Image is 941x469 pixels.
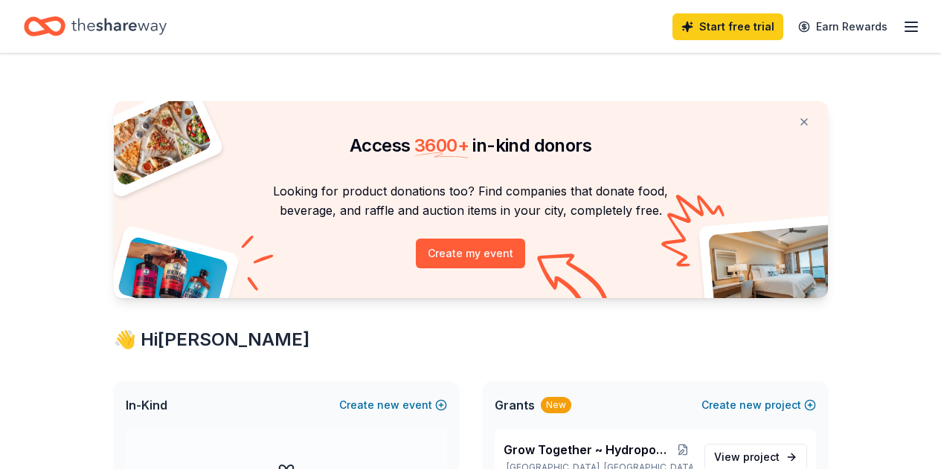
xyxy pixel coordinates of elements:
button: Createnewevent [339,396,447,414]
p: Looking for product donations too? Find companies that donate food, beverage, and raffle and auct... [132,181,810,221]
button: Createnewproject [701,396,816,414]
span: project [743,450,780,463]
a: Home [24,9,167,44]
span: new [739,396,762,414]
span: new [377,396,399,414]
div: 👋 Hi [PERSON_NAME] [114,328,828,352]
span: Grants [495,396,535,414]
div: New [541,397,571,413]
img: Pizza [97,92,213,187]
button: Create my event [416,239,525,268]
span: 3600 + [414,135,469,156]
span: View [714,448,780,466]
span: Grow Together ~ Hydroponic Garden Project [504,441,673,459]
span: Access in-kind donors [350,135,591,156]
img: Curvy arrow [537,253,611,309]
span: In-Kind [126,396,167,414]
a: Start free trial [672,13,783,40]
a: Earn Rewards [789,13,896,40]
